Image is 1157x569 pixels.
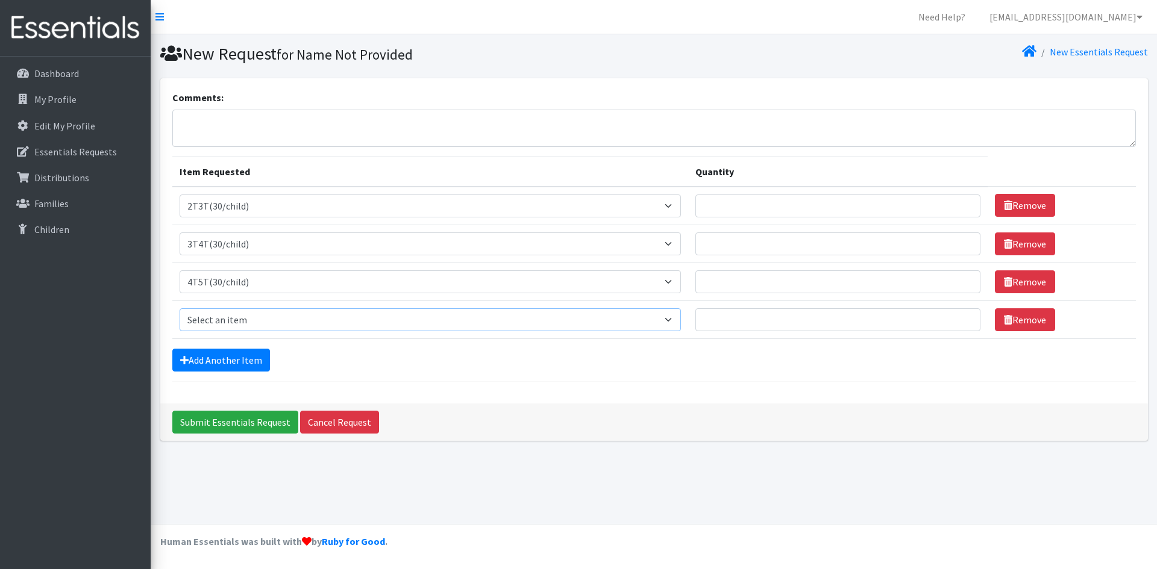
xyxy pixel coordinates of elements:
[5,87,146,111] a: My Profile
[160,43,650,64] h1: New Request
[34,223,69,235] p: Children
[172,411,298,434] input: Submit Essentials Request
[995,232,1055,255] a: Remove
[34,67,79,79] p: Dashboard
[1050,46,1148,58] a: New Essentials Request
[34,197,69,210] p: Families
[34,120,95,132] p: Edit My Profile
[5,140,146,164] a: Essentials Requests
[172,157,689,187] th: Item Requested
[995,308,1055,331] a: Remove
[172,349,270,372] a: Add Another Item
[34,146,117,158] p: Essentials Requests
[5,191,146,216] a: Families
[909,5,975,29] a: Need Help?
[300,411,379,434] a: Cancel Request
[980,5,1152,29] a: [EMAIL_ADDRESS][DOMAIN_NAME]
[172,90,224,105] label: Comments:
[160,535,387,547] strong: Human Essentials was built with by .
[688,157,988,187] th: Quantity
[34,93,77,105] p: My Profile
[995,194,1055,217] a: Remove
[277,46,413,63] small: for Name Not Provided
[995,270,1055,293] a: Remove
[322,535,385,547] a: Ruby for Good
[5,114,146,138] a: Edit My Profile
[5,166,146,190] a: Distributions
[5,61,146,86] a: Dashboard
[34,172,89,184] p: Distributions
[5,8,146,48] img: HumanEssentials
[5,217,146,241] a: Children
